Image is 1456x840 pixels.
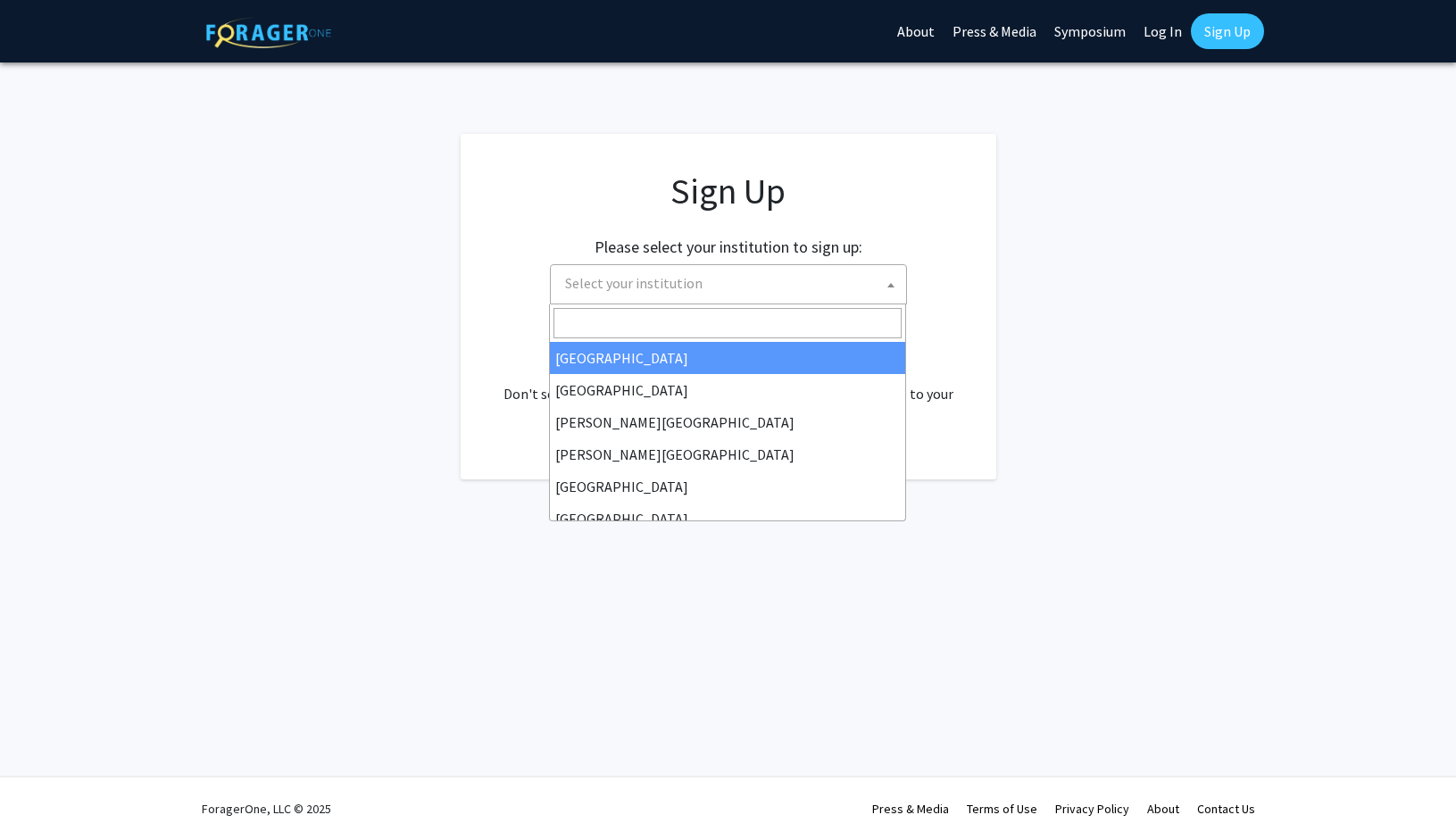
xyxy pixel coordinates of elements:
[550,438,905,470] li: [PERSON_NAME][GEOGRAPHIC_DATA]
[496,170,961,212] h1: Sign Up
[1147,801,1179,817] a: About
[550,406,905,438] li: [PERSON_NAME][GEOGRAPHIC_DATA]
[1055,801,1129,817] a: Privacy Policy
[1191,13,1264,49] a: Sign Up
[872,801,949,817] a: Press & Media
[550,374,905,406] li: [GEOGRAPHIC_DATA]
[550,470,905,503] li: [GEOGRAPHIC_DATA]
[595,237,862,257] h2: Please select your institution to sign up:
[558,265,906,302] span: Select your institution
[550,264,907,304] span: Select your institution
[565,274,703,292] span: Select your institution
[967,801,1037,817] a: Terms of Use
[553,308,902,338] input: Search
[206,17,331,48] img: ForagerOne Logo
[550,503,905,535] li: [GEOGRAPHIC_DATA]
[550,342,905,374] li: [GEOGRAPHIC_DATA]
[202,778,331,840] div: ForagerOne, LLC © 2025
[1197,801,1255,817] a: Contact Us
[496,340,961,426] div: Already have an account? . Don't see your institution? about bringing ForagerOne to your institut...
